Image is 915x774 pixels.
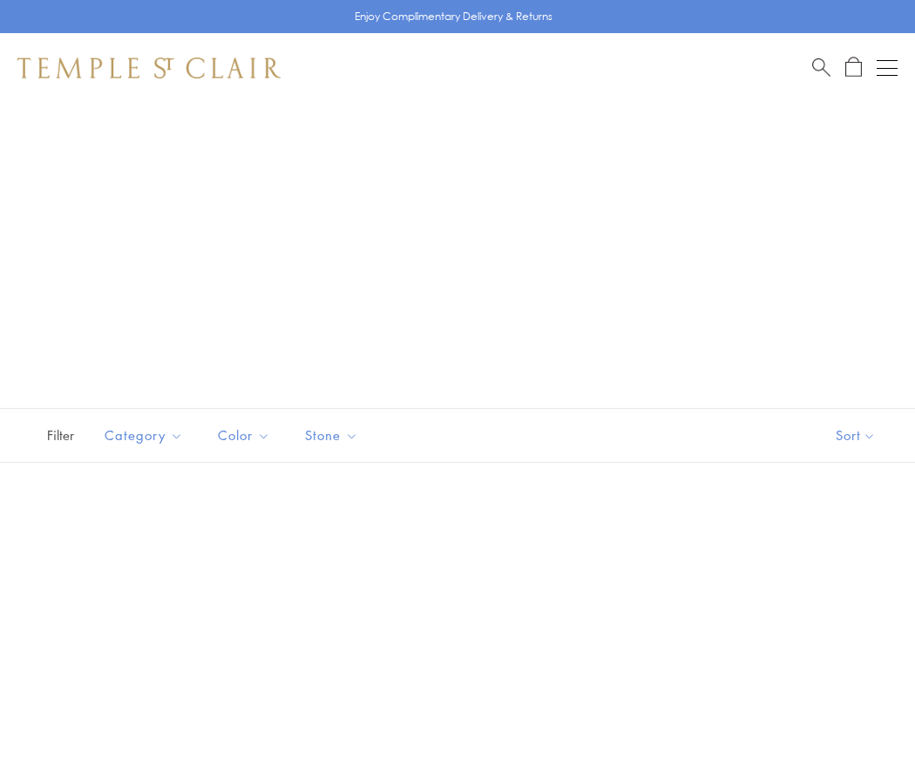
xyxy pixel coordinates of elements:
[296,424,371,446] span: Stone
[96,424,196,446] span: Category
[812,57,830,78] a: Search
[845,57,862,78] a: Open Shopping Bag
[17,58,281,78] img: Temple St. Clair
[355,8,552,25] p: Enjoy Complimentary Delivery & Returns
[796,409,915,462] button: Show sort by
[205,416,283,455] button: Color
[292,416,371,455] button: Stone
[877,58,898,78] button: Open navigation
[91,416,196,455] button: Category
[209,424,283,446] span: Color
